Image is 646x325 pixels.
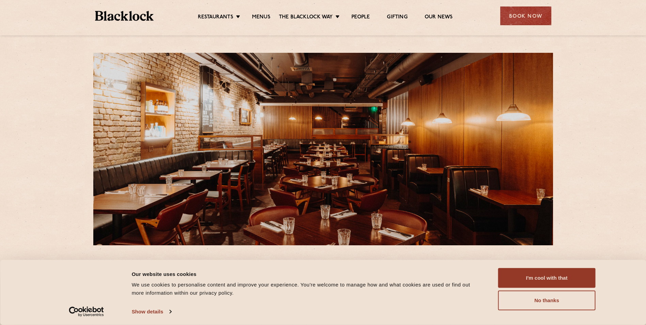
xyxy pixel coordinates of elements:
div: We use cookies to personalise content and improve your experience. You're welcome to manage how a... [132,281,483,297]
a: Restaurants [198,14,233,21]
div: Book Now [500,6,551,25]
a: Menus [252,14,270,21]
button: No thanks [498,291,596,310]
a: The Blacklock Way [279,14,333,21]
button: I'm cool with that [498,268,596,288]
a: Gifting [387,14,407,21]
a: People [351,14,370,21]
div: Our website uses cookies [132,270,483,278]
a: Our News [425,14,453,21]
a: Show details [132,307,171,317]
img: BL_Textured_Logo-footer-cropped.svg [95,11,154,21]
a: Usercentrics Cookiebot - opens in a new window [57,307,116,317]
